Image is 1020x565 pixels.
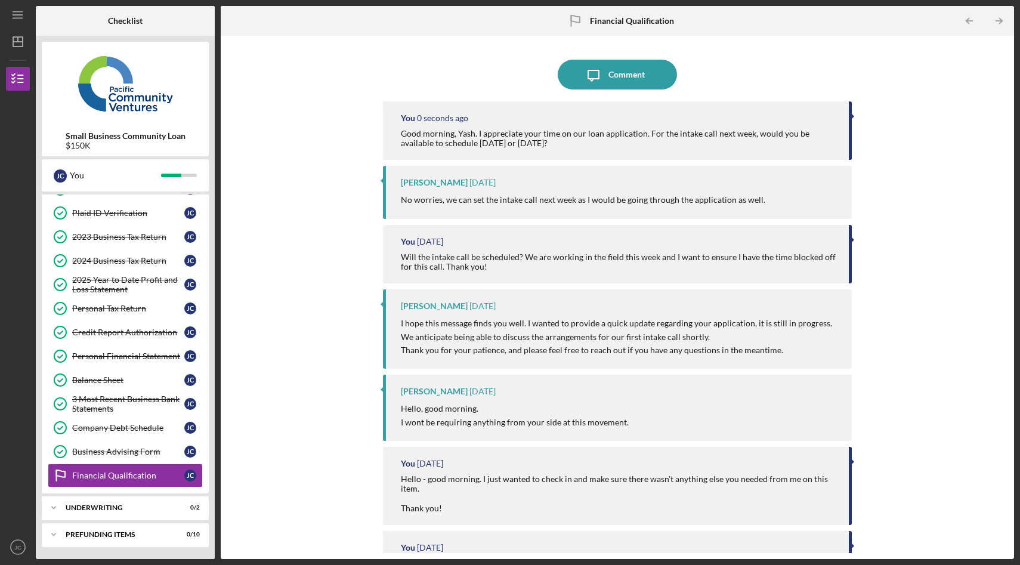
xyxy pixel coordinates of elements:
[401,178,468,187] div: [PERSON_NAME]
[72,423,184,433] div: Company Debt Schedule
[108,16,143,26] b: Checklist
[178,504,200,511] div: 0 / 2
[48,368,203,392] a: Balance SheetJC
[401,387,468,396] div: [PERSON_NAME]
[66,531,170,538] div: Prefunding Items
[469,387,496,396] time: 2025-08-05 17:02
[417,543,443,552] time: 2025-07-31 18:28
[184,302,196,314] div: J C
[48,249,203,273] a: 2024 Business Tax ReturnJC
[66,131,186,141] b: Small Business Community Loan
[42,48,209,119] img: Product logo
[14,544,21,551] text: JC
[401,301,468,311] div: [PERSON_NAME]
[401,402,629,429] p: Hello, good morning. I wont be requiring anything from your side at this movement.
[417,459,443,468] time: 2025-08-04 17:47
[72,328,184,337] div: Credit Report Authorization
[72,351,184,361] div: Personal Financial Statement
[72,208,184,218] div: Plaid ID Verification
[48,225,203,249] a: 2023 Business Tax ReturnJC
[48,273,203,297] a: 2025 Year to Date Profit and Loss StatementJC
[48,440,203,464] a: Business Advising FormJC
[469,301,496,311] time: 2025-08-11 19:21
[66,141,186,150] div: $150K
[72,471,184,480] div: Financial Qualification
[66,504,170,511] div: Underwriting
[184,398,196,410] div: J C
[48,344,203,368] a: Personal Financial StatementJC
[178,531,200,538] div: 0 / 10
[184,350,196,362] div: J C
[184,255,196,267] div: J C
[184,231,196,243] div: J C
[417,113,468,123] time: 2025-08-14 15:39
[72,275,184,294] div: 2025 Year to Date Profit and Loss Statement
[608,60,645,89] div: Comment
[401,252,837,271] div: Will the intake call be scheduled? We are working in the field this week and I want to ensure I h...
[401,237,415,246] div: You
[184,279,196,291] div: J C
[590,16,674,26] b: Financial Qualification
[184,422,196,434] div: J C
[401,193,765,206] p: No worries, we can set the intake call next week as I would be going through the application as w...
[401,113,415,123] div: You
[48,416,203,440] a: Company Debt ScheduleJC
[70,165,161,186] div: You
[48,297,203,320] a: Personal Tax ReturnJC
[558,60,677,89] button: Comment
[6,535,30,559] button: JC
[184,470,196,481] div: J C
[401,543,415,552] div: You
[48,320,203,344] a: Credit Report AuthorizationJC
[417,237,443,246] time: 2025-08-11 19:28
[401,317,840,344] p: I hope this message finds you well. I wanted to provide a quick update regarding your application...
[184,446,196,458] div: J C
[48,464,203,487] a: Financial QualificationJC
[54,169,67,183] div: J C
[72,447,184,456] div: Business Advising Form
[184,326,196,338] div: J C
[72,232,184,242] div: 2023 Business Tax Return
[48,201,203,225] a: Plaid ID VerificationJC
[72,304,184,313] div: Personal Tax Return
[72,256,184,265] div: 2024 Business Tax Return
[72,375,184,385] div: Balance Sheet
[184,374,196,386] div: J C
[469,178,496,187] time: 2025-08-12 17:44
[401,459,415,468] div: You
[48,392,203,416] a: 3 Most Recent Business Bank StatementsJC
[184,207,196,219] div: J C
[401,474,837,512] div: Hello - good morning. I just wanted to check in and make sure there wasn't anything else you need...
[72,394,184,413] div: 3 Most Recent Business Bank Statements
[401,344,840,357] p: Thank you for your patience, and please feel free to reach out if you have any questions in the m...
[401,129,837,148] div: Good morning, Yash. I appreciate your time on our loan application. For the intake call next week...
